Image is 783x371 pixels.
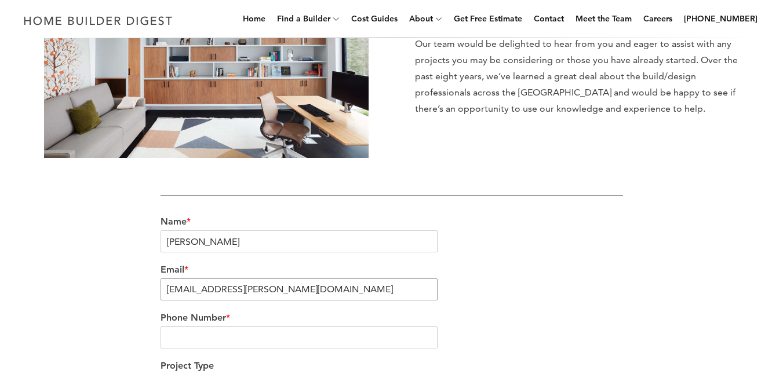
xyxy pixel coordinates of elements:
[161,216,623,228] label: Name
[161,312,623,324] label: Phone Number
[161,264,623,276] label: Email
[415,36,740,117] p: Our team would be delighted to hear from you and eager to assist with any projects you may be con...
[560,288,769,357] iframe: Drift Widget Chat Controller
[19,9,178,32] img: Home Builder Digest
